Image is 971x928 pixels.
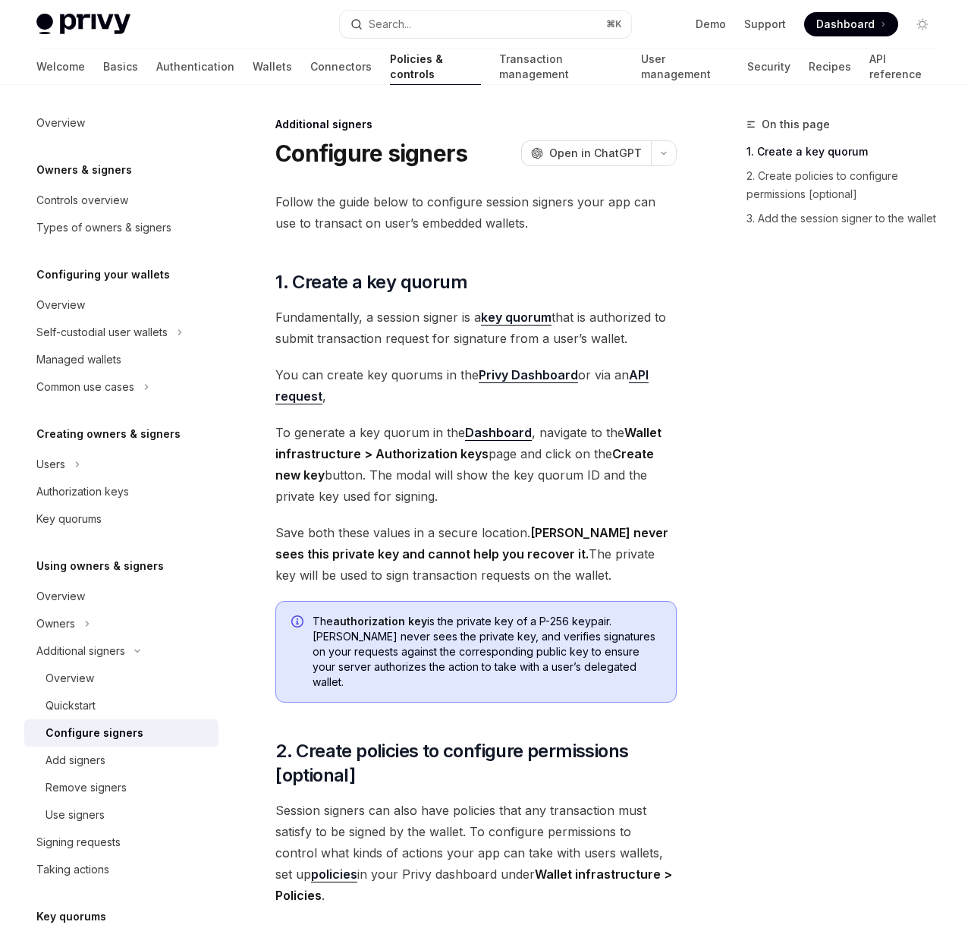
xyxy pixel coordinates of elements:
div: Owners [36,615,75,633]
a: Overview [24,583,218,610]
a: Recipes [809,49,851,85]
div: Signing requests [36,833,121,851]
span: Open in ChatGPT [549,146,642,161]
div: Use signers [46,806,105,824]
div: Remove signers [46,779,127,797]
div: Add signers [46,751,105,769]
a: 1. Create a key quorum [746,140,947,164]
a: Remove signers [24,774,218,801]
span: Follow the guide below to configure session signers your app can use to transact on user’s embedd... [275,191,677,234]
a: Types of owners & signers [24,214,218,241]
span: Session signers can also have policies that any transaction must satisfy to be signed by the wall... [275,800,677,906]
a: Signing requests [24,829,218,856]
button: Toggle Common use cases section [24,373,218,401]
a: User management [641,49,729,85]
span: The is the private key of a P-256 keypair. [PERSON_NAME] never sees the private key, and verifies... [313,614,661,690]
div: Key quorums [36,510,102,528]
div: Self-custodial user wallets [36,323,168,341]
a: Configure signers [24,719,218,747]
div: Overview [36,114,85,132]
span: Dashboard [816,17,875,32]
span: Save both these values in a secure location. The private key will be used to sign transaction req... [275,522,677,586]
a: Dashboard [465,425,532,441]
span: You can create key quorums in the or via an , [275,364,677,407]
a: Authentication [156,49,234,85]
a: Dashboard [804,12,898,36]
a: Taking actions [24,856,218,883]
a: Add signers [24,747,218,774]
div: Taking actions [36,860,109,879]
a: Security [747,49,790,85]
div: Managed wallets [36,351,121,369]
div: Additional signers [275,117,677,132]
a: Basics [103,49,138,85]
svg: Info [291,615,306,631]
span: Fundamentally, a session signer is a that is authorized to submit transaction request for signatu... [275,307,677,349]
a: Policies & controls [390,49,481,85]
div: Authorization keys [36,483,129,501]
a: Connectors [310,49,372,85]
a: Key quorums [24,505,218,533]
a: Authorization keys [24,478,218,505]
span: To generate a key quorum in the , navigate to the page and click on the button. The modal will sh... [275,422,677,507]
button: Open in ChatGPT [521,140,651,166]
div: Additional signers [36,642,125,660]
a: Support [744,17,786,32]
div: Users [36,455,65,473]
div: Controls overview [36,191,128,209]
a: Controls overview [24,187,218,214]
button: Toggle Self-custodial user wallets section [24,319,218,346]
a: Quickstart [24,692,218,719]
a: API reference [869,49,935,85]
a: Overview [24,109,218,137]
a: Overview [24,291,218,319]
span: 1. Create a key quorum [275,270,467,294]
div: Configure signers [46,724,143,742]
div: Common use cases [36,378,134,396]
a: Transaction management [499,49,623,85]
div: Types of owners & signers [36,219,171,237]
a: Overview [24,665,218,692]
div: Overview [36,587,85,606]
h5: Owners & signers [36,161,132,179]
button: Toggle dark mode [910,12,935,36]
div: Search... [369,15,411,33]
h5: Key quorums [36,908,106,926]
a: policies [311,867,357,882]
div: Overview [46,669,94,687]
img: light logo [36,14,130,35]
h5: Configuring your wallets [36,266,170,284]
a: Privy Dashboard [479,367,578,383]
a: Managed wallets [24,346,218,373]
h5: Using owners & signers [36,557,164,575]
a: Welcome [36,49,85,85]
strong: authorization key [333,615,427,628]
span: 2. Create policies to configure permissions [optional] [275,739,677,788]
span: On this page [762,115,830,134]
span: ⌘ K [606,18,622,30]
div: Quickstart [46,697,96,715]
button: Toggle Users section [24,451,218,478]
a: Wallets [253,49,292,85]
button: Toggle Owners section [24,610,218,637]
a: Demo [696,17,726,32]
a: key quorum [481,310,551,326]
button: Open search [340,11,631,38]
button: Toggle Additional signers section [24,637,218,665]
a: 3. Add the session signer to the wallet [746,206,947,231]
div: Overview [36,296,85,314]
h5: Creating owners & signers [36,425,181,443]
a: 2. Create policies to configure permissions [optional] [746,164,947,206]
a: Use signers [24,801,218,829]
h1: Configure signers [275,140,467,167]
